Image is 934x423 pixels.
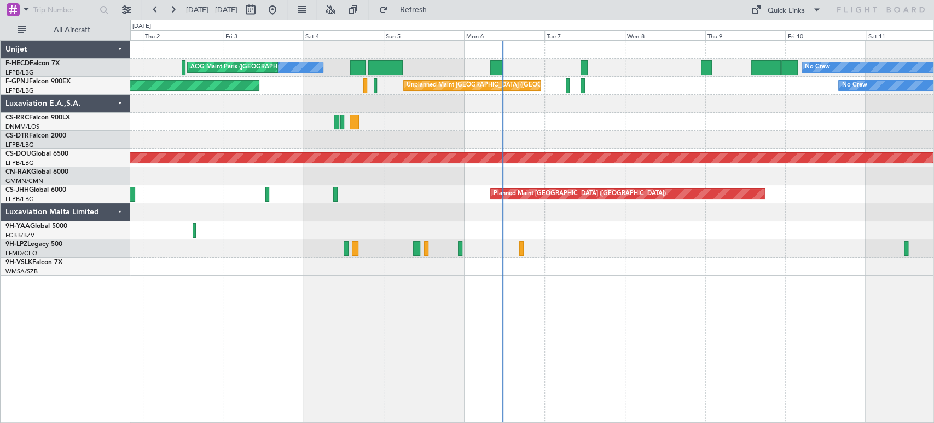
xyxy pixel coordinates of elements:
span: 9H-VSLK [5,259,32,266]
span: CS-RRC [5,115,29,121]
div: Wed 8 [625,30,705,40]
a: CS-DOUGlobal 6500 [5,151,68,157]
div: Mon 6 [464,30,544,40]
div: No Crew [842,77,867,94]
a: F-GPNJFalcon 900EX [5,78,71,85]
a: LFPB/LBG [5,68,34,77]
a: 9H-LPZLegacy 500 [5,241,62,248]
a: LFPB/LBG [5,87,34,95]
div: Quick Links [768,5,805,16]
a: F-HECDFalcon 7X [5,60,60,67]
div: Fri 3 [223,30,303,40]
span: CN-RAK [5,169,31,175]
input: Trip Number [33,2,96,18]
a: LFPB/LBG [5,159,34,167]
span: CS-DOU [5,151,31,157]
a: 9H-VSLKFalcon 7X [5,259,62,266]
a: CS-JHHGlobal 6000 [5,187,66,193]
span: 9H-YAA [5,223,30,230]
div: No Crew [805,59,830,76]
a: FCBB/BZV [5,231,34,239]
div: Sun 5 [384,30,464,40]
a: GMMN/CMN [5,177,43,185]
a: DNMM/LOS [5,123,39,131]
span: F-HECD [5,60,30,67]
div: Fri 10 [785,30,866,40]
a: LFPB/LBG [5,195,34,203]
span: CS-JHH [5,187,29,193]
button: All Aircraft [12,21,119,39]
div: Thu 9 [705,30,786,40]
a: 9H-YAAGlobal 5000 [5,223,67,230]
span: 9H-LPZ [5,241,27,248]
div: Thu 2 [143,30,223,40]
div: [DATE] [132,22,151,31]
a: LFPB/LBG [5,141,34,149]
span: CS-DTR [5,133,29,139]
span: All Aircraft [28,26,115,34]
button: Quick Links [746,1,827,19]
button: Refresh [374,1,439,19]
span: Refresh [390,6,436,14]
div: Tue 7 [544,30,625,40]
a: WMSA/SZB [5,267,38,276]
span: [DATE] - [DATE] [186,5,237,15]
span: F-GPNJ [5,78,29,85]
div: Unplanned Maint [GEOGRAPHIC_DATA] ([GEOGRAPHIC_DATA]) [407,77,587,94]
div: Planned Maint [GEOGRAPHIC_DATA] ([GEOGRAPHIC_DATA]) [494,186,666,202]
a: CS-DTRFalcon 2000 [5,133,66,139]
a: CS-RRCFalcon 900LX [5,115,70,121]
div: AOG Maint Paris ([GEOGRAPHIC_DATA]) [190,59,305,76]
a: CN-RAKGlobal 6000 [5,169,68,175]
a: LFMD/CEQ [5,249,37,258]
div: Sat 4 [303,30,384,40]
